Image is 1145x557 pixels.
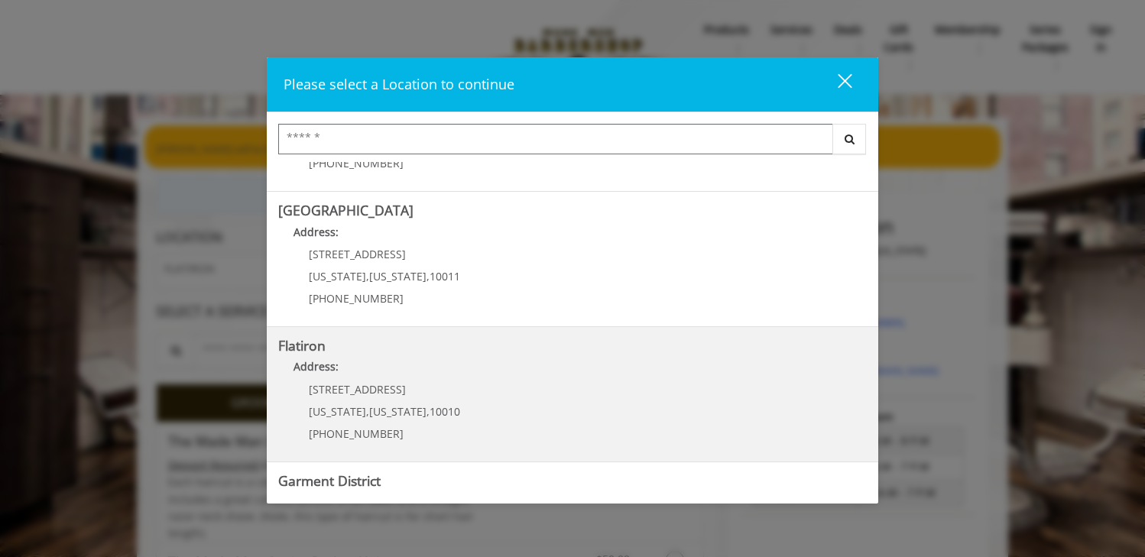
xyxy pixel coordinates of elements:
span: [PHONE_NUMBER] [309,156,404,170]
span: , [366,404,369,419]
span: [PHONE_NUMBER] [309,426,404,441]
span: , [427,404,430,419]
b: Flatiron [278,336,326,355]
span: [US_STATE] [369,269,427,283]
span: 10011 [430,269,460,283]
span: [US_STATE] [309,404,366,419]
b: Address: [294,494,339,509]
span: , [366,269,369,283]
span: Please select a Location to continue [284,75,514,93]
span: 10010 [430,404,460,419]
b: [GEOGRAPHIC_DATA] [278,201,414,219]
span: [PHONE_NUMBER] [309,291,404,306]
span: , [427,269,430,283]
div: close dialog [820,73,851,96]
span: [STREET_ADDRESS] [309,247,406,261]
b: Address: [294,359,339,374]
i: Search button [841,134,858,144]
span: [US_STATE] [309,269,366,283]
span: [STREET_ADDRESS] [309,382,406,397]
div: Center Select [278,124,867,162]
span: [US_STATE] [369,404,427,419]
b: Garment District [278,471,381,490]
input: Search Center [278,124,833,154]
b: Address: [294,225,339,239]
button: close dialog [809,69,861,100]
